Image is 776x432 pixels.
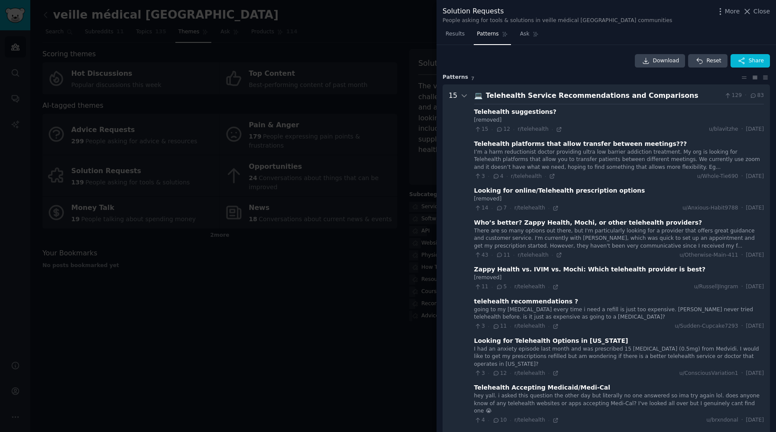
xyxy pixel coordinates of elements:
span: · [741,370,743,377]
span: · [506,173,508,179]
div: Who’s better? Zappy Health, Mochi, or other telehealth providers? [474,218,702,227]
div: [removed] [474,274,764,282]
span: · [491,284,493,290]
a: Patterns [474,27,511,45]
span: u/brxndonal [706,416,738,424]
div: Telehealth Accepting Medicaid/Medi-Cal [474,383,611,392]
span: Download [653,57,679,65]
span: More [725,7,740,16]
span: Patterns [477,30,498,38]
span: Results [446,30,465,38]
a: Download [635,54,685,68]
span: Reset [706,57,721,65]
button: More [716,7,740,16]
span: 7 [496,204,507,212]
span: [DATE] [746,370,764,377]
span: [DATE] [746,126,764,133]
div: I’m a harm reductionist doctor providing ultra low barrier addiction treatment. My org is looking... [474,148,764,171]
span: 3 [474,370,485,377]
span: 4 [474,416,485,424]
span: · [741,126,743,133]
span: [DATE] [746,204,764,212]
span: · [741,322,743,330]
span: · [510,323,511,329]
span: · [548,284,550,290]
span: · [548,417,550,423]
span: u/Anxious-Habit9788 [682,204,738,212]
span: · [510,370,511,376]
div: Telehealth suggestions? [474,107,556,116]
span: Share [749,57,764,65]
a: Results [443,27,468,45]
span: 14 [474,204,488,212]
div: I had an anxiety episode last month and was prescribed 15 [MEDICAL_DATA] (0.5mg) from Medvidi. I ... [474,345,764,368]
span: · [741,173,743,181]
div: hey yall. i asked this question the other day but literally no one answered so ima try again lol.... [474,392,764,415]
span: 10 [492,416,507,424]
div: Telehealth platforms that allow transfer between meetings??? [474,139,687,148]
div: going to my [MEDICAL_DATA] every time i need a refill is just too expensive. [PERSON_NAME] never ... [474,306,764,321]
span: u/Whole-Tie690 [697,173,738,181]
span: · [548,370,550,376]
span: Pattern s [443,74,468,81]
div: There are so many options out there, but I'm particularly looking for a provider that offers grea... [474,227,764,250]
span: 12 [496,126,510,133]
span: r/telehealth [517,126,548,132]
div: People asking for tools & solutions in veille médical [GEOGRAPHIC_DATA] communities [443,17,672,25]
span: r/telehealth [514,370,545,376]
span: · [741,283,743,291]
span: 3 [474,173,485,181]
span: 129 [724,92,742,100]
span: · [741,251,743,259]
div: [removed] [474,116,764,124]
div: Looking for online/Telehealth prescription options [474,186,645,195]
span: [DATE] [746,173,764,181]
span: · [545,173,546,179]
span: 5 [496,283,507,291]
span: · [548,323,550,329]
span: 7 [471,76,474,81]
span: u/blavitzhe [709,126,738,133]
div: Solution Requests [443,6,672,17]
span: 11 [474,283,488,291]
div: [removed] [474,195,764,203]
span: r/telehealth [514,323,545,329]
span: u/Sudden-Cupcake7293 [675,322,738,330]
span: · [491,126,493,132]
span: · [745,92,747,100]
span: 11 [492,322,507,330]
span: 11 [496,251,510,259]
span: · [488,370,489,376]
button: Reset [688,54,727,68]
span: r/telehealth [514,417,545,423]
span: 💻 [474,91,483,100]
span: · [552,126,553,132]
span: · [510,284,511,290]
a: Ask [517,27,542,45]
div: telehealth recommendations ? [474,297,579,306]
span: · [491,205,493,211]
span: · [548,205,550,211]
span: [DATE] [746,416,764,424]
span: · [488,173,489,179]
span: 12 [492,370,507,377]
span: r/telehealth [517,252,548,258]
span: · [491,252,493,258]
div: Telehealth Service Recommendations and Comparisons [486,90,721,101]
div: Zappy Health vs. IVIM vs. Mochi: Which telehealth provider is best? [474,265,706,274]
span: Ask [520,30,530,38]
span: r/telehealth [511,173,542,179]
span: u/Otherwise-Main-411 [679,251,738,259]
button: Share [731,54,770,68]
span: · [510,417,511,423]
span: · [741,416,743,424]
span: · [513,252,514,258]
span: u/ConsciousVariation1 [679,370,738,377]
span: · [513,126,514,132]
span: 83 [750,92,764,100]
span: 3 [474,322,485,330]
span: [DATE] [746,283,764,291]
div: Looking for Telehealth Options in [US_STATE] [474,336,628,345]
span: [DATE] [746,251,764,259]
span: · [510,205,511,211]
